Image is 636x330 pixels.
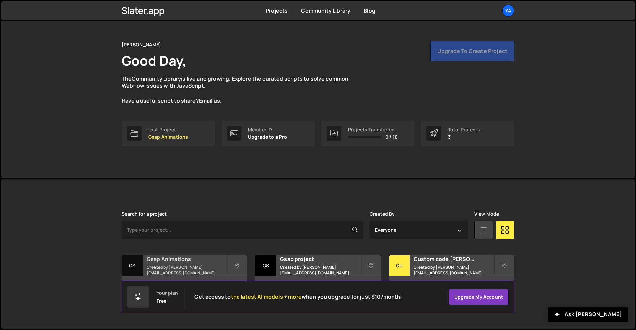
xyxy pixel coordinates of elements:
a: Email us [199,97,220,104]
div: Member ID [248,127,287,132]
span: 0 / 10 [385,134,397,140]
span: the latest AI models + more [231,293,302,300]
div: 5 pages, last updated by [DATE] [122,276,247,296]
a: Community Library [301,7,350,14]
h2: Custom code [PERSON_NAME] [414,255,494,263]
small: Created by [PERSON_NAME][EMAIL_ADDRESS][DOMAIN_NAME] [414,264,494,276]
a: Blog [364,7,375,14]
h2: Gsap Animations [147,255,227,263]
div: Last Project [148,127,188,132]
h1: Good Day, [122,51,186,70]
a: Gs Gsap Animations Created by [PERSON_NAME][EMAIL_ADDRESS][DOMAIN_NAME] 5 pages, last updated by ... [122,255,247,297]
div: Projects Transferred [348,127,397,132]
div: 4 pages, last updated by about [DATE] [255,276,380,296]
a: ya [502,5,514,17]
a: Community Library [132,75,181,82]
label: View Mode [474,211,499,217]
label: Search for a project [122,211,167,217]
a: Upgrade my account [449,289,509,305]
p: The is live and growing. Explore the curated scripts to solve common Webflow issues with JavaScri... [122,75,361,105]
input: Type your project... [122,221,363,239]
div: Cu [389,255,410,276]
div: 1 page, last updated by over [DATE] [389,276,514,296]
small: Created by [PERSON_NAME][EMAIL_ADDRESS][DOMAIN_NAME] [147,264,227,276]
div: Gs [255,255,276,276]
p: Upgrade to a Pro [248,134,287,140]
div: Gs [122,255,143,276]
div: [PERSON_NAME] [122,41,161,49]
a: Cu Custom code [PERSON_NAME] Created by [PERSON_NAME][EMAIL_ADDRESS][DOMAIN_NAME] 1 page, last up... [389,255,514,297]
h2: Gsap project [280,255,360,263]
div: Total Projects [448,127,480,132]
p: Gsap Animations [148,134,188,140]
div: Free [157,298,167,304]
label: Created By [370,211,395,217]
small: Created by [PERSON_NAME][EMAIL_ADDRESS][DOMAIN_NAME] [280,264,360,276]
a: Last Project Gsap Animations [122,121,215,146]
p: 3 [448,134,480,140]
button: Ask [PERSON_NAME] [548,307,628,322]
a: Projects [266,7,288,14]
div: Your plan [157,290,178,296]
h2: Get access to when you upgrade for just $10/month! [194,294,402,300]
a: Gs Gsap project Created by [PERSON_NAME][EMAIL_ADDRESS][DOMAIN_NAME] 4 pages, last updated by abo... [255,255,381,297]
